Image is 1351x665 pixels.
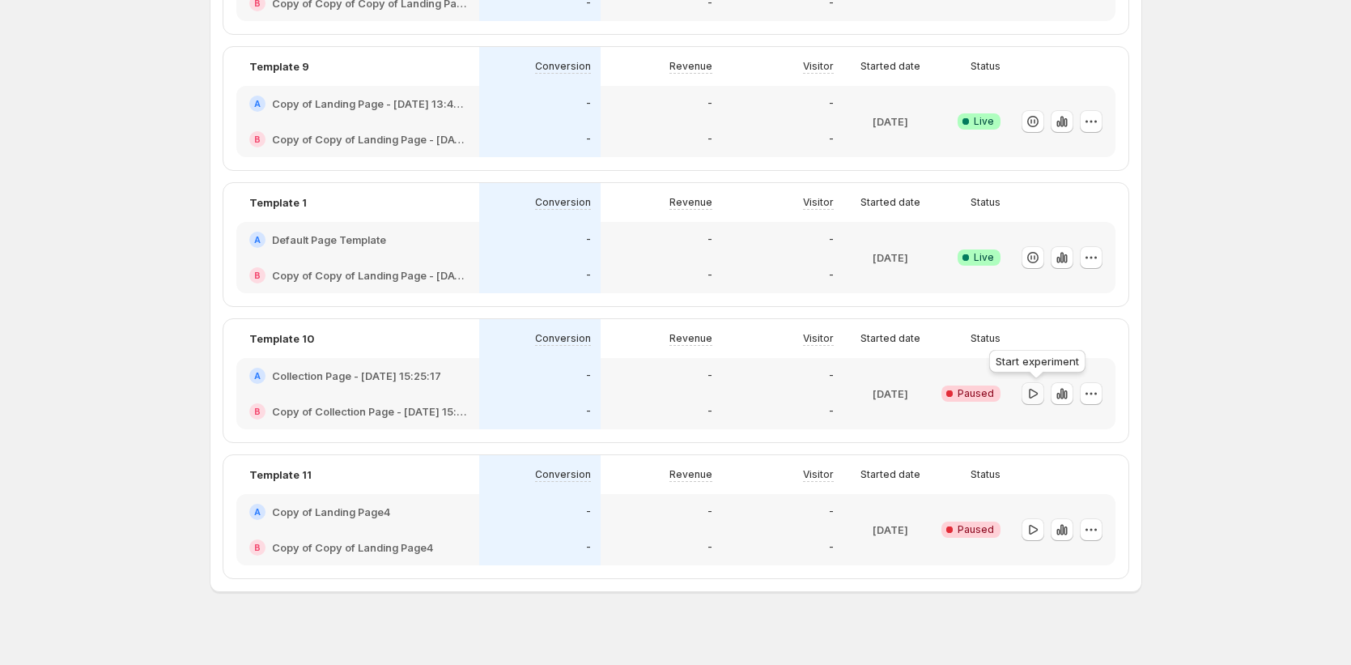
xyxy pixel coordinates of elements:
[860,332,920,345] p: Started date
[254,99,261,109] h2: A
[586,233,591,246] p: -
[707,133,712,146] p: -
[829,97,834,110] p: -
[586,369,591,382] p: -
[873,113,908,130] p: [DATE]
[829,541,834,554] p: -
[873,386,908,402] p: [DATE]
[707,541,712,554] p: -
[803,196,834,209] p: Visitor
[707,369,712,382] p: -
[249,330,314,347] p: Template 10
[829,505,834,518] p: -
[254,507,261,517] h2: A
[958,523,994,536] span: Paused
[971,468,1001,481] p: Status
[254,134,261,144] h2: B
[974,251,994,264] span: Live
[535,196,591,209] p: Conversion
[535,468,591,481] p: Conversion
[873,522,908,538] p: [DATE]
[272,96,466,112] h2: Copy of Landing Page - [DATE] 13:42:00
[535,60,591,73] p: Conversion
[803,332,834,345] p: Visitor
[669,468,712,481] p: Revenue
[971,332,1001,345] p: Status
[829,233,834,246] p: -
[586,405,591,418] p: -
[254,543,261,552] h2: B
[669,196,712,209] p: Revenue
[272,368,441,384] h2: Collection Page - [DATE] 15:25:17
[254,407,261,416] h2: B
[272,232,386,248] h2: Default Page Template
[272,504,390,520] h2: Copy of Landing Page4
[272,267,466,283] h2: Copy of Copy of Landing Page - [DATE] 13:42:00
[971,196,1001,209] p: Status
[829,369,834,382] p: -
[586,505,591,518] p: -
[254,235,261,245] h2: A
[669,60,712,73] p: Revenue
[249,194,307,211] p: Template 1
[707,269,712,282] p: -
[707,233,712,246] p: -
[803,60,834,73] p: Visitor
[669,332,712,345] p: Revenue
[971,60,1001,73] p: Status
[873,249,908,266] p: [DATE]
[707,97,712,110] p: -
[860,196,920,209] p: Started date
[974,115,994,128] span: Live
[586,133,591,146] p: -
[803,468,834,481] p: Visitor
[586,97,591,110] p: -
[272,403,466,420] h2: Copy of Collection Page - [DATE] 15:25:17
[860,468,920,481] p: Started date
[707,405,712,418] p: -
[249,58,309,75] p: Template 9
[586,541,591,554] p: -
[958,387,994,400] span: Paused
[272,539,433,556] h2: Copy of Copy of Landing Page4
[860,60,920,73] p: Started date
[586,269,591,282] p: -
[829,269,834,282] p: -
[254,271,261,280] h2: B
[535,332,591,345] p: Conversion
[249,467,312,483] p: Template 11
[707,505,712,518] p: -
[829,405,834,418] p: -
[829,133,834,146] p: -
[272,131,466,147] h2: Copy of Copy of Landing Page - [DATE] 13:42:00
[254,371,261,381] h2: A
